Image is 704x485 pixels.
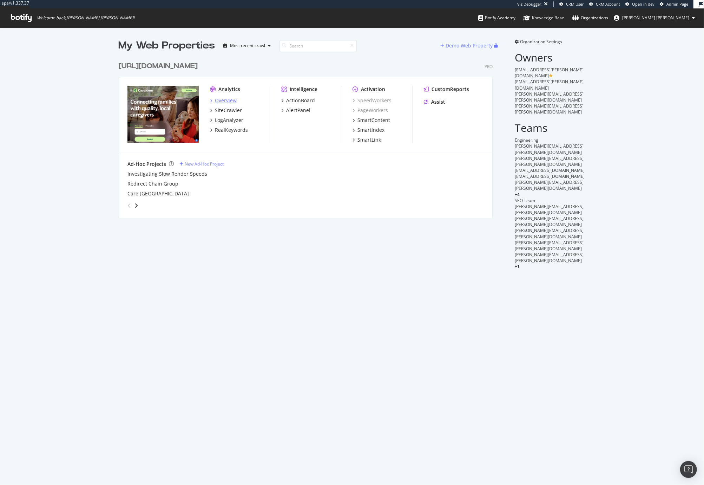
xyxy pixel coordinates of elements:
[625,1,654,7] a: Open in dev
[478,8,515,27] a: Botify Academy
[523,8,564,27] a: Knowledge Base
[666,1,688,7] span: Admin Page
[230,44,265,48] div: Most recent crawl
[424,86,469,93] a: CustomReports
[515,179,584,191] span: [PERSON_NAME][EMAIL_ADDRESS][PERSON_NAME][DOMAIN_NAME]
[515,137,586,143] div: Engineering
[515,203,584,215] span: [PERSON_NAME][EMAIL_ADDRESS][PERSON_NAME][DOMAIN_NAME]
[127,170,207,177] a: Investigating Slow Render Speeds
[446,42,493,49] div: Demo Web Property
[134,202,139,209] div: angle-right
[215,97,237,104] div: Overview
[221,40,274,51] button: Most recent crawl
[515,52,586,63] h2: Owners
[127,180,178,187] a: Redirect Chain Group
[478,14,515,21] div: Botify Academy
[210,117,243,124] a: LogAnalyzer
[119,39,215,53] div: My Web Properties
[119,53,498,218] div: grid
[185,161,224,167] div: New Ad-Hoc Project
[179,161,224,167] a: New Ad-Hoc Project
[218,86,240,93] div: Analytics
[441,40,494,51] button: Demo Web Property
[485,64,493,70] div: Pro
[432,86,469,93] div: CustomReports
[589,1,620,7] a: CRM Account
[680,461,697,478] div: Open Intercom Messenger
[523,14,564,21] div: Knowledge Base
[286,97,315,104] div: ActionBoard
[127,161,166,168] div: Ad-Hoc Projects
[515,173,585,179] span: [EMAIL_ADDRESS][DOMAIN_NAME]
[660,1,688,7] a: Admin Page
[215,107,242,114] div: SiteCrawler
[515,67,584,79] span: [EMAIL_ADDRESS][PERSON_NAME][DOMAIN_NAME]
[520,39,562,45] span: Organization Settings
[515,91,584,103] span: [PERSON_NAME][EMAIL_ADDRESS][PERSON_NAME][DOMAIN_NAME]
[125,200,134,211] div: angle-left
[632,1,654,7] span: Open in dev
[353,97,392,104] a: SpeedWorkers
[515,252,584,264] span: [PERSON_NAME][EMAIL_ADDRESS][PERSON_NAME][DOMAIN_NAME]
[608,12,700,24] button: [PERSON_NAME].[PERSON_NAME]
[515,79,584,91] span: [EMAIL_ADDRESS][PERSON_NAME][DOMAIN_NAME]
[431,98,445,105] div: Assist
[515,215,584,227] span: [PERSON_NAME][EMAIL_ADDRESS][PERSON_NAME][DOMAIN_NAME]
[517,1,542,7] div: Viz Debugger:
[572,14,608,21] div: Organizations
[515,227,584,239] span: [PERSON_NAME][EMAIL_ADDRESS][PERSON_NAME][DOMAIN_NAME]
[424,98,445,105] a: Assist
[515,192,520,198] span: + 4
[215,127,248,134] div: RealKeywords
[357,127,384,134] div: SmartIndex
[515,155,584,167] span: [PERSON_NAME][EMAIL_ADDRESS][PERSON_NAME][DOMAIN_NAME]
[515,167,585,173] span: [EMAIL_ADDRESS][DOMAIN_NAME]
[286,107,310,114] div: AlertPanel
[353,107,388,114] a: PageWorkers
[127,190,189,197] a: Care [GEOGRAPHIC_DATA]
[210,127,248,134] a: RealKeywords
[515,240,584,252] span: [PERSON_NAME][EMAIL_ADDRESS][PERSON_NAME][DOMAIN_NAME]
[353,136,381,143] a: SmartLink
[215,117,243,124] div: LogAnalyzer
[281,107,310,114] a: AlertPanel
[622,15,689,21] span: ryan.flanagan
[357,117,390,124] div: SmartContent
[566,1,584,7] span: CRM User
[361,86,385,93] div: Activation
[515,122,586,134] h2: Teams
[210,107,242,114] a: SiteCrawler
[357,136,381,143] div: SmartLink
[515,264,520,270] span: + 1
[515,143,584,155] span: [PERSON_NAME][EMAIL_ADDRESS][PERSON_NAME][DOMAIN_NAME]
[210,97,237,104] a: Overview
[37,15,134,21] span: Welcome back, [PERSON_NAME].[PERSON_NAME] !
[572,8,608,27] a: Organizations
[281,97,315,104] a: ActionBoard
[119,61,198,71] div: [URL][DOMAIN_NAME]
[290,86,317,93] div: Intelligence
[559,1,584,7] a: CRM User
[353,127,384,134] a: SmartIndex
[353,117,390,124] a: SmartContent
[279,40,357,52] input: Search
[119,61,200,71] a: [URL][DOMAIN_NAME]
[596,1,620,7] span: CRM Account
[127,86,199,143] img: https://www.care.com/
[515,198,586,203] div: SEO Team
[441,43,494,48] a: Demo Web Property
[515,103,584,115] span: [PERSON_NAME][EMAIL_ADDRESS][PERSON_NAME][DOMAIN_NAME]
